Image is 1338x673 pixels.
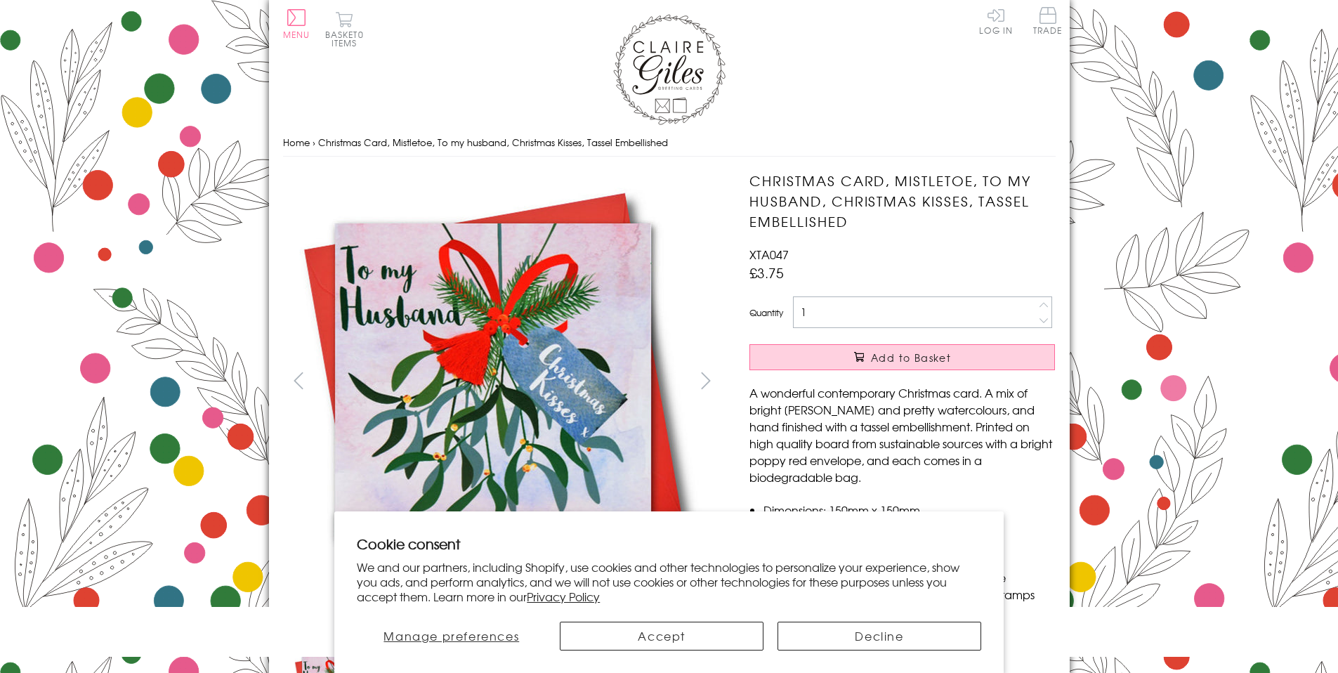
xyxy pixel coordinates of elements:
[690,365,721,396] button: next
[560,622,763,651] button: Accept
[283,129,1056,157] nav: breadcrumbs
[283,28,310,41] span: Menu
[282,171,704,592] img: Christmas Card, Mistletoe, To my husband, Christmas Kisses, Tassel Embellished
[313,136,315,149] span: ›
[778,622,981,651] button: Decline
[383,627,519,644] span: Manage preferences
[763,502,1055,518] li: Dimensions: 150mm x 150mm
[357,534,981,554] h2: Cookie consent
[283,365,315,396] button: prev
[357,622,546,651] button: Manage preferences
[318,136,668,149] span: Christmas Card, Mistletoe, To my husband, Christmas Kisses, Tassel Embellished
[721,171,1143,592] img: Christmas Card, Mistletoe, To my husband, Christmas Kisses, Tassel Embellished
[1033,7,1063,37] a: Trade
[357,560,981,603] p: We and our partners, including Shopify, use cookies and other technologies to personalize your ex...
[871,351,951,365] span: Add to Basket
[527,588,600,605] a: Privacy Policy
[749,384,1055,485] p: A wonderful contemporary Christmas card. A mix of bright [PERSON_NAME] and pretty watercolours, a...
[325,11,364,47] button: Basket0 items
[1033,7,1063,34] span: Trade
[749,344,1055,370] button: Add to Basket
[283,136,310,149] a: Home
[749,306,783,319] label: Quantity
[283,9,310,39] button: Menu
[749,246,789,263] span: XTA047
[979,7,1013,34] a: Log In
[749,263,784,282] span: £3.75
[613,14,726,125] img: Claire Giles Greetings Cards
[332,28,364,49] span: 0 items
[749,171,1055,231] h1: Christmas Card, Mistletoe, To my husband, Christmas Kisses, Tassel Embellished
